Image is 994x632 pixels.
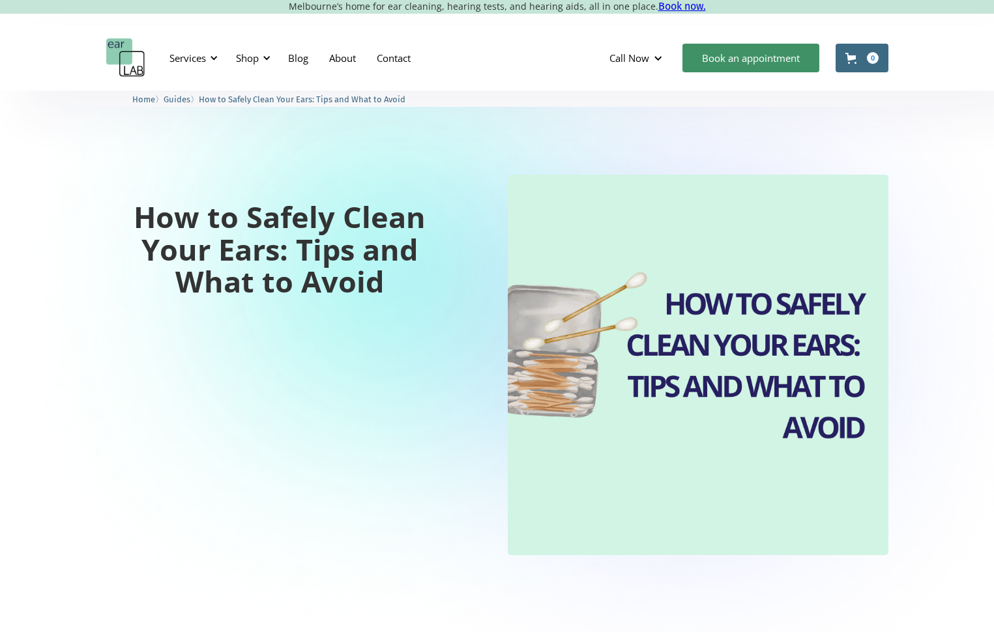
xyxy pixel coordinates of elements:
li: 〉 [132,93,164,106]
span: Guides [164,94,190,104]
div: 0 [867,52,879,64]
div: Shop [236,51,259,65]
div: Services [162,38,222,78]
a: Guides [164,93,190,105]
div: Shop [228,38,274,78]
a: Book an appointment [682,44,819,72]
a: How to Safely Clean Your Ears: Tips and What to Avoid [199,93,405,105]
a: Blog [278,39,319,77]
span: Home [132,94,155,104]
a: About [319,39,366,77]
img: How to Safely Clean Your Ears: Tips and What to Avoid [508,175,888,555]
a: Contact [366,39,421,77]
span: How to Safely Clean Your Ears: Tips and What to Avoid [199,94,405,104]
h1: How to Safely Clean Your Ears: Tips and What to Avoid [106,201,453,298]
a: Open cart [836,44,888,72]
div: Call Now [599,38,676,78]
a: Home [132,93,155,105]
div: Call Now [609,51,649,65]
li: 〉 [164,93,199,106]
a: home [106,38,145,78]
div: Services [169,51,206,65]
